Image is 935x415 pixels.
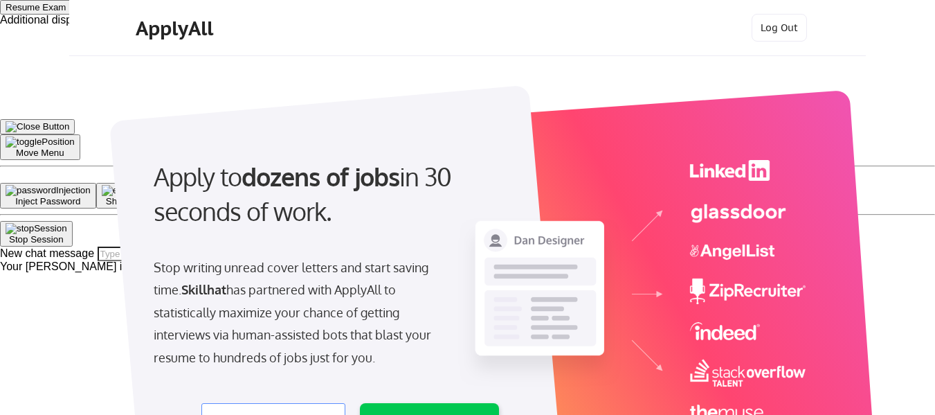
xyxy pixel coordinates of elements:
div: ApplyAll [136,17,217,40]
strong: dozens of jobs [242,161,399,192]
strong: Skillhat [181,282,226,297]
button: Log Out [752,14,807,42]
div: Stop writing unread cover letters and start saving time. has partnered with ApplyAll to statistic... [154,256,438,369]
div: Apply to in 30 seconds of work. [154,159,493,229]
